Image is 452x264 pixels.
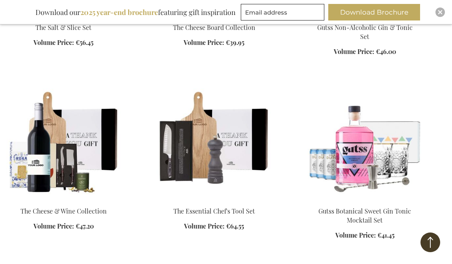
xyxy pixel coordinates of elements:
span: €41.45 [378,231,394,239]
span: €56.45 [76,38,93,46]
span: Volume Price: [334,47,374,56]
img: Gutss Botanical Sweet Gin Tonic Mocktail Set [308,88,422,199]
img: The Essential Chef's Tool Set [157,88,271,199]
a: The Cheese & Wine Collection [20,207,107,215]
span: €47.20 [76,222,94,230]
form: marketing offers and promotions [241,4,327,23]
a: The Cheese & Wine Collection [6,197,121,205]
span: Volume Price: [33,222,74,230]
a: The Salt & Slice Set [35,23,91,32]
a: The Cheese Board Collection [173,23,255,32]
img: Close [438,10,443,15]
span: Volume Price: [184,222,225,230]
a: The Essential Chef's Tool Set [157,197,271,205]
span: Volume Price: [335,231,376,239]
span: €39.95 [226,38,244,46]
span: Volume Price: [33,38,74,46]
div: Download our featuring gift inspiration [32,4,239,20]
button: Download Brochure [328,4,420,20]
span: €46.00 [376,47,396,56]
input: Email address [241,4,324,20]
a: The Essential Chef's Tool Set [173,207,255,215]
a: Volume Price: €39.95 [184,38,244,47]
a: Gutss Botanical Sweet Gin Tonic Mocktail Set [318,207,411,224]
a: Volume Price: €64.55 [184,222,244,231]
img: The Cheese & Wine Collection [6,88,121,199]
span: €64.55 [226,222,244,230]
a: Volume Price: €41.45 [335,231,394,240]
a: Volume Price: €47.20 [33,222,94,231]
a: Gutss Non-Alcoholic Gin & Tonic Set [317,23,413,41]
span: Volume Price: [184,38,224,46]
a: Volume Price: €56.45 [33,38,93,47]
div: Close [435,7,445,17]
b: 2025 year-end brochure [80,7,158,17]
a: Volume Price: €46.00 [334,47,396,56]
a: Gutss Botanical Sweet Gin Tonic Mocktail Set [308,197,422,205]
